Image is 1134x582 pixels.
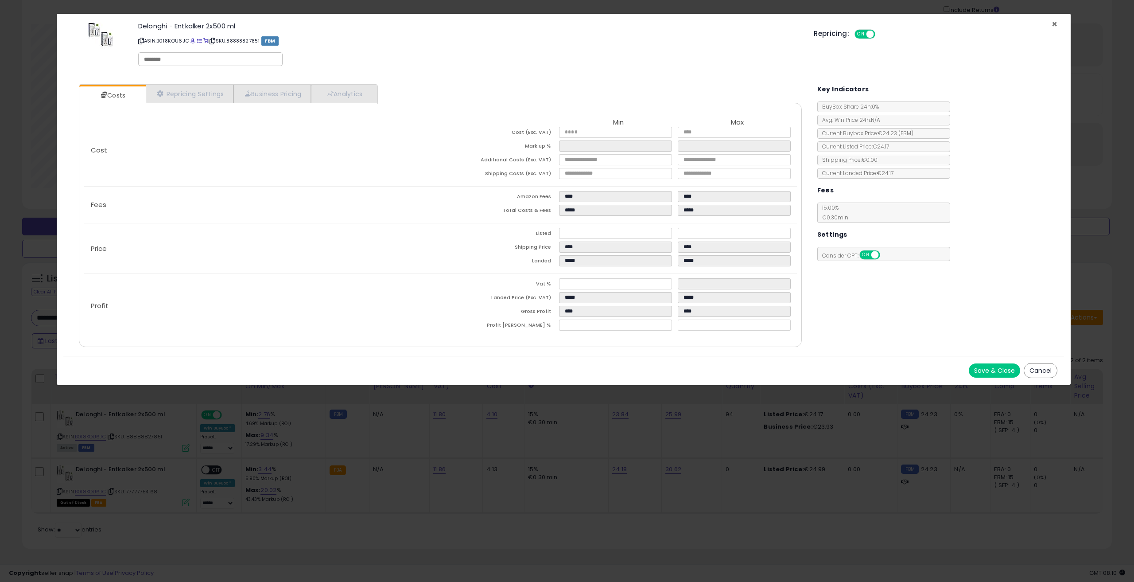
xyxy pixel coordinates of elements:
span: 15.00 % [818,204,848,221]
span: BuyBox Share 24h: 0% [818,103,879,110]
a: BuyBox page [190,37,195,44]
h5: Settings [817,229,847,240]
td: Landed [440,255,559,269]
span: OFF [878,251,893,259]
h5: Fees [817,185,834,196]
span: Current Landed Price: €24.17 [818,169,893,177]
th: Min [559,119,678,127]
a: Costs [79,86,145,104]
span: €24.23 [878,129,913,137]
td: Listed [440,228,559,242]
span: Consider CPT: [818,252,892,259]
button: Cancel [1024,363,1057,378]
span: FBM [261,36,279,46]
td: Shipping Costs (Exc. VAT) [440,168,559,182]
td: Gross Profit [440,306,559,320]
h3: Delonghi - Entkalker 2x500 ml [138,23,800,29]
td: Total Costs & Fees [440,205,559,219]
span: Shipping Price: €0.00 [818,156,878,164]
h5: Repricing: [814,30,849,37]
p: ASIN: B018KOU6JC | SKU: 88888827851 [138,34,800,48]
a: Analytics [311,85,377,103]
a: Business Pricing [233,85,311,103]
td: Landed Price (Exc. VAT) [440,292,559,306]
span: ( FBM ) [898,129,913,137]
button: Save & Close [969,363,1020,378]
td: Additional Costs (Exc. VAT) [440,154,559,168]
span: ON [855,31,866,38]
a: Your listing only [203,37,208,44]
a: All offer listings [197,37,202,44]
td: Mark up % [440,141,559,154]
td: Shipping Price [440,242,559,255]
p: Price [84,245,440,252]
p: Fees [84,201,440,208]
span: × [1052,18,1057,31]
img: 416w2r5kHeL._SL60_.jpg [88,23,113,49]
p: Cost [84,147,440,154]
span: Current Listed Price: €24.17 [818,143,889,150]
td: Cost (Exc. VAT) [440,127,559,141]
td: Profit [PERSON_NAME] % [440,320,559,333]
span: Current Buybox Price: [818,129,913,137]
td: Amazon Fees [440,191,559,205]
p: Profit [84,302,440,309]
span: ON [860,251,871,259]
h5: Key Indicators [817,84,869,95]
a: Repricing Settings [146,85,233,103]
span: OFF [874,31,888,38]
td: Vat % [440,278,559,292]
span: Avg. Win Price 24h: N/A [818,116,880,124]
th: Max [678,119,796,127]
span: €0.30 min [818,214,848,221]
